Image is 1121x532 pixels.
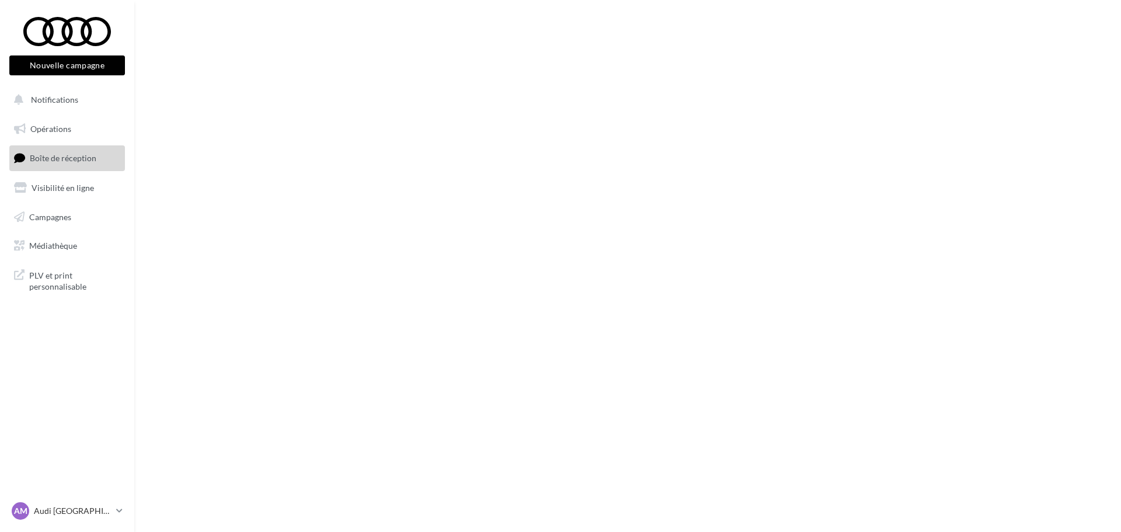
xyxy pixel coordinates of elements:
[7,117,127,141] a: Opérations
[7,205,127,230] a: Campagnes
[9,500,125,522] a: AM Audi [GEOGRAPHIC_DATA]
[34,505,112,517] p: Audi [GEOGRAPHIC_DATA]
[9,55,125,75] button: Nouvelle campagne
[29,241,77,251] span: Médiathèque
[7,176,127,200] a: Visibilité en ligne
[30,124,71,134] span: Opérations
[7,145,127,171] a: Boîte de réception
[7,88,123,112] button: Notifications
[30,153,96,163] span: Boîte de réception
[14,505,27,517] span: AM
[7,263,127,297] a: PLV et print personnalisable
[7,234,127,258] a: Médiathèque
[32,183,94,193] span: Visibilité en ligne
[29,267,120,293] span: PLV et print personnalisable
[29,211,71,221] span: Campagnes
[31,95,78,105] span: Notifications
